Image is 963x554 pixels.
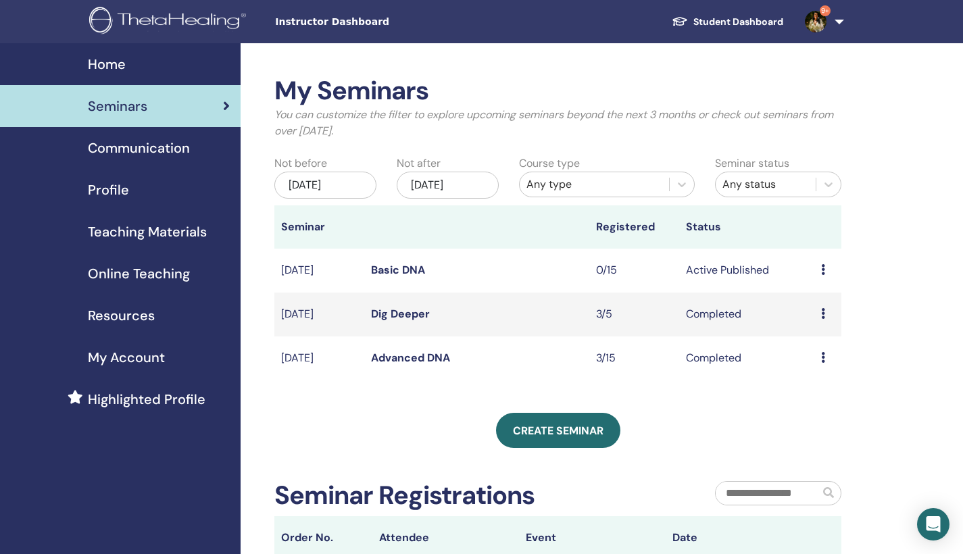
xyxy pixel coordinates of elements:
[274,76,841,107] h2: My Seminars
[88,389,205,409] span: Highlighted Profile
[917,508,949,540] div: Open Intercom Messenger
[589,205,679,249] th: Registered
[679,293,814,336] td: Completed
[275,15,478,29] span: Instructor Dashboard
[679,249,814,293] td: Active Published
[88,96,147,116] span: Seminars
[274,336,364,380] td: [DATE]
[672,16,688,27] img: graduation-cap-white.svg
[88,263,190,284] span: Online Teaching
[371,307,430,321] a: Dig Deeper
[805,11,826,32] img: default.jpg
[519,155,580,172] label: Course type
[715,155,789,172] label: Seminar status
[274,172,376,199] div: [DATE]
[88,222,207,242] span: Teaching Materials
[274,155,327,172] label: Not before
[513,424,603,438] span: Create seminar
[89,7,251,37] img: logo.png
[397,172,499,199] div: [DATE]
[274,293,364,336] td: [DATE]
[496,413,620,448] a: Create seminar
[589,249,679,293] td: 0/15
[88,305,155,326] span: Resources
[722,176,809,193] div: Any status
[679,336,814,380] td: Completed
[589,293,679,336] td: 3/5
[274,107,841,139] p: You can customize the filter to explore upcoming seminars beyond the next 3 months or check out s...
[820,5,831,16] span: 9+
[88,138,190,158] span: Communication
[589,336,679,380] td: 3/15
[679,205,814,249] th: Status
[397,155,441,172] label: Not after
[88,347,165,368] span: My Account
[526,176,662,193] div: Any type
[88,180,129,200] span: Profile
[371,351,450,365] a: Advanced DNA
[88,54,126,74] span: Home
[274,249,364,293] td: [DATE]
[661,9,794,34] a: Student Dashboard
[274,205,364,249] th: Seminar
[371,263,425,277] a: Basic DNA
[274,480,535,511] h2: Seminar Registrations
